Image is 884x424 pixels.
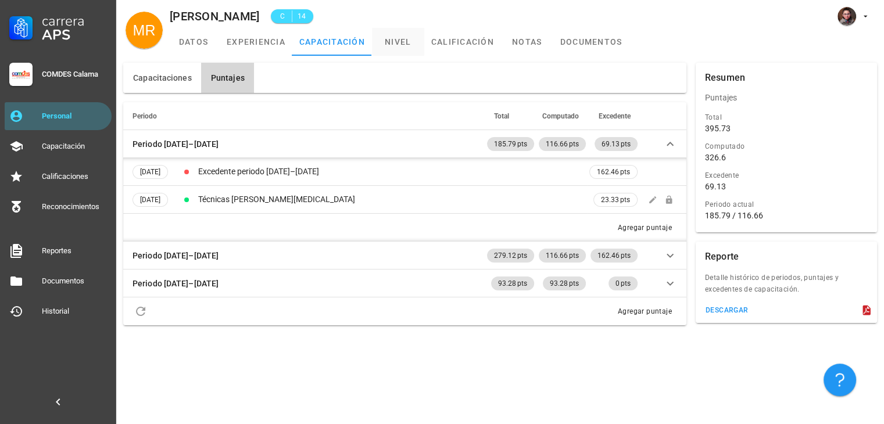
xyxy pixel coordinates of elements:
[597,249,631,263] span: 162.46 pts
[123,102,485,130] th: Periodo
[838,7,856,26] div: avatar
[372,28,424,56] a: nivel
[705,63,745,93] div: Resumen
[424,28,501,56] a: calificación
[546,137,579,151] span: 116.66 pts
[705,199,868,210] div: Periodo actual
[133,112,157,120] span: Periodo
[5,163,112,191] a: Calificaciones
[167,28,220,56] a: datos
[42,172,107,181] div: Calificaciones
[201,63,254,93] button: Puntajes
[210,73,245,82] span: Puntajes
[588,102,640,130] th: Excedente
[705,112,868,123] div: Total
[494,112,509,120] span: Total
[494,137,527,151] span: 185.79 pts
[705,141,868,152] div: Computado
[133,277,219,290] div: Periodo [DATE]–[DATE]
[553,28,629,56] a: documentos
[5,193,112,221] a: Reconocimientos
[617,306,672,317] div: Agregar puntaje
[140,166,160,178] span: [DATE]
[602,137,631,151] span: 69.13 pts
[696,272,877,302] div: Detalle histórico de periodos, puntajes y excedentes de capacitación.
[617,222,672,233] div: Agregar puntaje
[485,102,536,130] th: Total
[705,242,739,272] div: Reporte
[546,249,579,263] span: 116.66 pts
[42,307,107,316] div: Historial
[5,297,112,325] a: Historial
[42,276,107,286] div: Documentos
[133,12,156,49] span: MR
[196,158,587,186] td: Excedente periodo [DATE]–[DATE]
[297,10,306,22] span: 14
[536,102,588,130] th: Computado
[5,132,112,160] a: Capacitación
[597,166,630,178] span: 162.46 pts
[42,70,107,79] div: COMDES Calama
[133,249,219,262] div: Periodo [DATE]–[DATE]
[700,302,753,318] button: descargar
[220,28,292,56] a: experiencia
[5,102,112,130] a: Personal
[542,112,579,120] span: Computado
[599,112,631,120] span: Excedente
[123,63,201,93] button: Capacitaciones
[133,73,192,82] span: Capacitaciones
[705,306,749,314] div: descargar
[140,193,160,206] span: [DATE]
[601,194,630,206] span: 23.33 pts
[133,138,219,150] div: Periodo [DATE]–[DATE]
[494,249,527,263] span: 279.12 pts
[42,14,107,28] div: Carrera
[42,28,107,42] div: APS
[501,28,553,56] a: notas
[705,181,726,192] div: 69.13
[42,112,107,121] div: Personal
[5,237,112,265] a: Reportes
[170,10,259,23] div: [PERSON_NAME]
[278,10,287,22] span: C
[42,142,107,151] div: Capacitación
[292,28,372,56] a: capacitación
[42,246,107,256] div: Reportes
[5,267,112,295] a: Documentos
[705,170,868,181] div: Excedente
[705,210,868,221] div: 185.79 / 116.66
[696,84,877,112] div: Puntajes
[42,202,107,211] div: Reconocimientos
[196,186,587,214] td: Técnicas [PERSON_NAME][MEDICAL_DATA]
[615,276,631,290] span: 0 pts
[612,306,677,317] button: Agregar puntaje
[705,152,726,163] div: 326.6
[498,276,527,290] span: 93.28 pts
[705,123,731,134] div: 395.73
[612,222,677,233] button: Agregar puntaje
[126,12,163,49] div: avatar
[550,276,579,290] span: 93.28 pts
